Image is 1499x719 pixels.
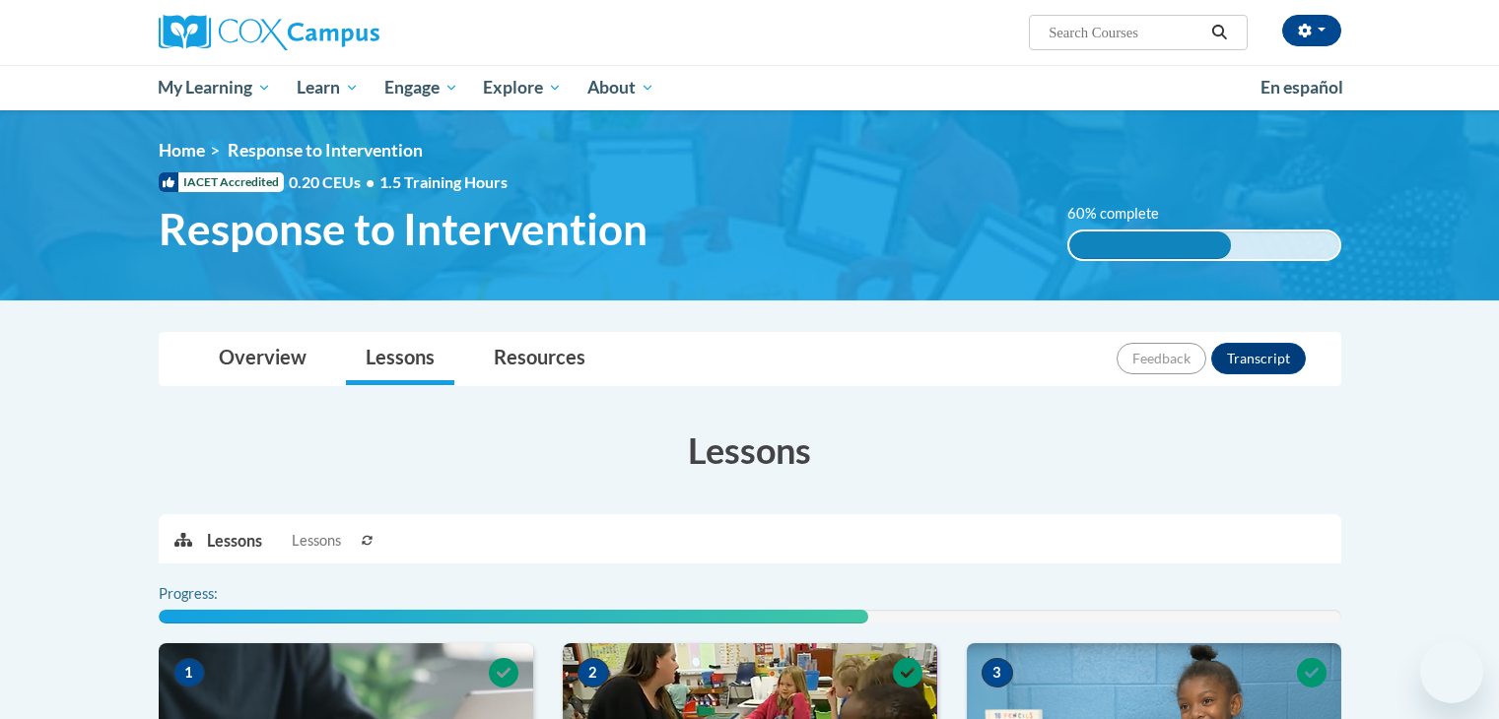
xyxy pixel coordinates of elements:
[384,76,458,99] span: Engage
[1211,343,1306,374] button: Transcript
[159,15,533,50] a: Cox Campus
[1420,640,1483,703] iframe: Button to launch messaging window
[982,658,1013,687] span: 3
[379,172,508,191] span: 1.5 Training Hours
[292,530,341,552] span: Lessons
[1067,203,1181,225] label: 60% complete
[159,583,272,605] label: Progress:
[159,203,647,255] span: Response to Intervention
[159,425,1341,475] h3: Lessons
[578,658,609,687] span: 2
[159,140,205,161] a: Home
[284,65,372,110] a: Learn
[297,76,359,99] span: Learn
[1117,343,1206,374] button: Feedback
[366,172,375,191] span: •
[483,76,562,99] span: Explore
[146,65,285,110] a: My Learning
[1261,77,1343,98] span: En español
[474,333,605,385] a: Resources
[587,76,654,99] span: About
[1204,21,1234,44] button: Search
[346,333,454,385] a: Lessons
[470,65,575,110] a: Explore
[159,172,284,192] span: IACET Accredited
[372,65,471,110] a: Engage
[1282,15,1341,46] button: Account Settings
[289,171,379,193] span: 0.20 CEUs
[199,333,326,385] a: Overview
[1069,231,1231,259] div: 60% complete
[1248,67,1356,108] a: En español
[1047,21,1204,44] input: Search Courses
[158,76,271,99] span: My Learning
[207,530,262,552] p: Lessons
[173,658,205,687] span: 1
[129,65,1371,110] div: Main menu
[575,65,667,110] a: About
[228,140,423,161] span: Response to Intervention
[159,15,379,50] img: Cox Campus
